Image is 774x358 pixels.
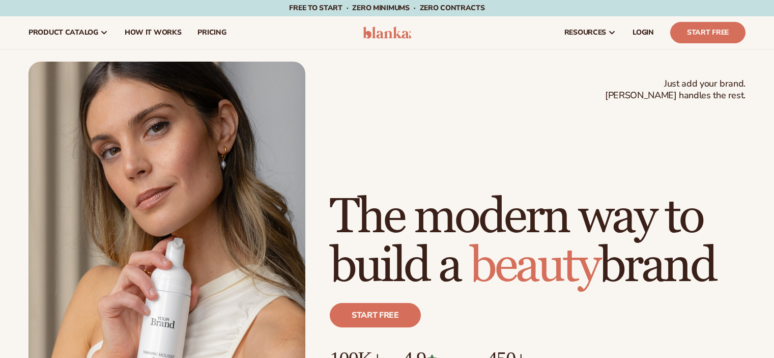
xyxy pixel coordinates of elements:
[197,29,226,37] span: pricing
[330,303,421,327] a: Start free
[363,26,411,39] img: logo
[28,29,98,37] span: product catalog
[556,16,624,49] a: resources
[20,16,117,49] a: product catalog
[125,29,182,37] span: How It Works
[624,16,662,49] a: LOGIN
[289,3,484,13] span: Free to start · ZERO minimums · ZERO contracts
[605,78,746,102] span: Just add your brand. [PERSON_NAME] handles the rest.
[670,22,746,43] a: Start Free
[330,193,746,291] h1: The modern way to build a brand
[633,29,654,37] span: LOGIN
[117,16,190,49] a: How It Works
[470,236,599,296] span: beauty
[189,16,234,49] a: pricing
[564,29,606,37] span: resources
